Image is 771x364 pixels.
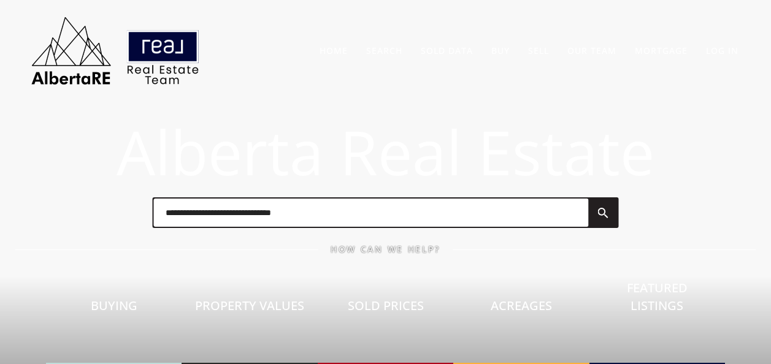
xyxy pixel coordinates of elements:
span: Featured Listings [627,279,688,314]
a: Sell [528,45,549,56]
img: AlbertaRE Real Estate Team | Real Broker [23,12,207,89]
a: Search [366,45,402,56]
a: Acreages [453,254,589,364]
a: Property Values [182,254,317,364]
a: Log In [706,45,738,56]
span: Buying [91,297,137,314]
a: Buying [46,254,182,364]
a: Featured Listings [589,237,725,364]
a: Sold Data [421,45,473,56]
span: Property Values [195,297,304,314]
a: Sold Prices [318,254,453,364]
a: Buy [491,45,510,56]
span: Sold Prices [348,297,424,314]
a: Our Team [567,45,616,56]
a: Home [320,45,348,56]
span: Acreages [491,297,552,314]
a: Mortgage [635,45,688,56]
